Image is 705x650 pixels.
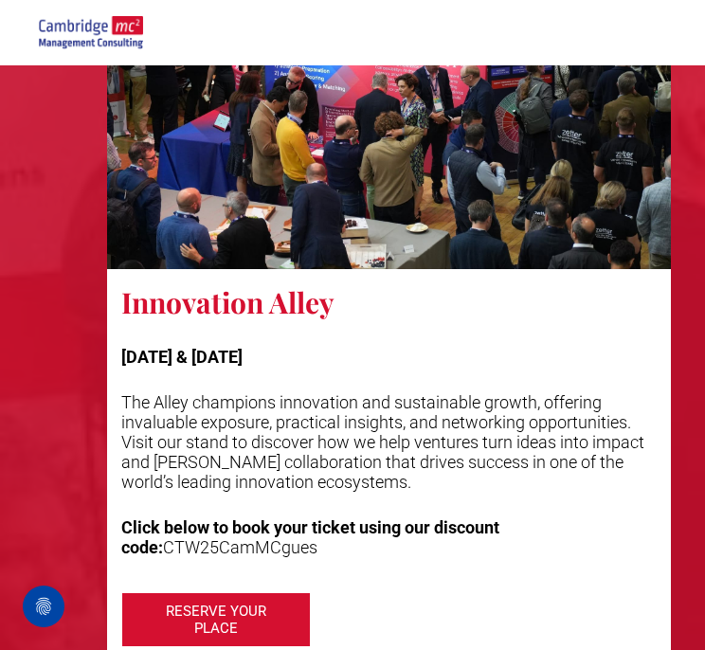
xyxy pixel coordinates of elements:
[38,19,143,39] a: Cambridge Tech Week | Cambridge Management Consulting is proud to be the first Diamond Sponsor of...
[121,347,243,367] strong: [DATE] & [DATE]
[121,517,657,557] p: CTW25CamMCgues
[658,13,696,51] button: menu
[124,593,308,646] span: RESERVE YOUR PLACE
[121,283,334,321] h3: Innovation Alley
[38,16,143,50] img: secondary-image, sustainability
[121,517,499,557] strong: Click below to book your ticket using our discount code:
[121,392,657,492] p: The Alley champions innovation and sustainable growth, offering invaluable exposure, practical in...
[121,592,311,647] a: RESERVE YOUR PLACE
